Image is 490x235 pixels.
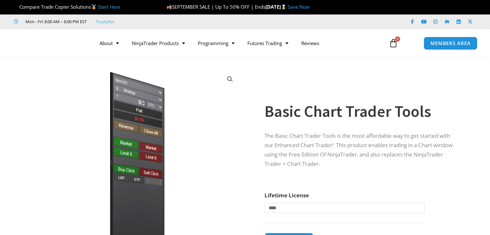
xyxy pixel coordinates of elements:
a: Start Here [98,4,120,10]
a: MEMBERS AREA [424,37,477,50]
a: Trustpilot [96,18,114,25]
img: 🏆 [14,5,19,9]
a: 0 [379,34,408,52]
a: Reviews [295,36,326,51]
a: Clear options [264,216,274,221]
strong: [DATE] [265,4,288,10]
nav: Menu [93,36,382,51]
span: Mon - Fri: 8:00 AM – 6:00 PM EST [24,18,87,25]
h1: Basic Chart Trader Tools [264,100,453,123]
a: Futures Trading [241,36,295,51]
img: LogoAI | Affordable Indicators – NinjaTrader [14,32,83,55]
img: 🍂 [167,5,172,9]
p: The Basic Chart Trader Tools is the most affordable way to get started with our Enhanced Chart Tr... [264,131,453,169]
a: Save Now [288,4,310,10]
span: 0 [395,36,400,42]
span: MEMBERS AREA [430,41,471,46]
iframe: Secure payment input frame [319,232,377,232]
a: About [93,36,125,51]
span: Compare Trade Copier Solutions [14,4,120,10]
img: 🥇 [91,5,96,9]
a: Programming [191,36,241,51]
a: NinjaTrader Products [125,36,191,51]
img: ⌛ [281,5,286,9]
a: View full-screen image gallery [224,73,236,85]
span: SEPTEMBER SALE | Up To 50% OFF | Ends [167,4,265,10]
label: Lifetime License [264,192,309,199]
